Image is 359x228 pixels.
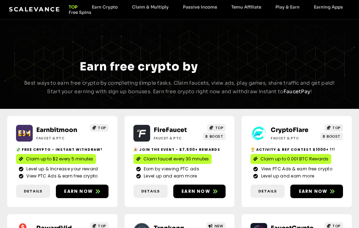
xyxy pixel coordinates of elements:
[224,4,268,10] a: Temu Affiliate
[25,166,98,172] span: Level up & Increase your reward
[259,166,332,172] span: View PTC Ads & earn free crypto
[25,173,97,179] span: View PTC Ads & earn free crypto
[203,133,226,140] a: BOOST
[98,125,106,131] span: TOP
[125,4,176,10] a: Claim & Multiply
[307,4,350,10] a: Earning Apps
[141,188,160,194] span: Details
[250,147,343,152] h2: 🏆 Activity & ref contest $1000+ !!!
[154,136,201,141] h2: Faucet & PTC
[176,4,224,10] a: Passive Income
[143,156,209,162] span: Claim faucet every 30 mnutes
[26,156,93,162] span: Claim up to $2 every 5 minutes
[133,147,226,152] h2: 🎉 Join the event - $7,500+ Rewards
[327,134,340,139] span: BOOST
[56,185,109,198] a: Earn now
[250,154,331,164] a: Claim up to 0.001 BTC Rewards
[332,125,340,131] span: TOP
[320,133,343,140] a: BOOST
[133,154,212,164] a: Claim faucet every 30 mnutes
[324,124,343,132] a: TOP
[62,10,99,15] a: Free Spins
[16,185,50,198] a: Details
[181,188,210,195] span: Earn now
[85,4,125,10] a: Earn Crypto
[215,125,223,131] span: TOP
[271,136,318,141] h2: Faucet & PTC
[24,188,42,194] span: Details
[62,4,350,15] nav: Menu
[16,154,96,164] a: Claim up to $2 every 5 minutes
[133,185,168,198] a: Details
[36,136,84,141] h2: Faucet & PTC
[18,79,341,96] p: Best ways to earn free crypto by completing simple tasks. Claim faucets, view ads, play games, sh...
[9,6,60,13] a: Scalevance
[80,59,198,74] span: Earn free crypto by
[62,4,85,10] a: TOP
[299,188,328,195] span: Earn now
[290,185,343,198] a: Earn now
[268,4,307,10] a: Play & Earn
[284,88,311,95] a: FaucetPay
[142,166,199,172] span: Earn by viewing PTC ads
[260,156,328,162] span: Claim up to 0.001 BTC Rewards
[173,185,226,198] a: Earn now
[154,126,187,134] a: FireFaucet
[16,147,109,152] h2: 💸 Free crypto - Instant withdraw!
[258,188,277,194] span: Details
[210,134,223,139] span: BOOST
[271,126,308,134] a: CryptoFlare
[36,126,77,134] a: Earnbitmoon
[250,185,285,198] a: Details
[142,173,197,179] span: Level up and earn more
[259,173,315,179] span: Level up and earn more
[90,124,109,132] a: TOP
[207,124,226,132] a: TOP
[64,188,93,195] span: Earn now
